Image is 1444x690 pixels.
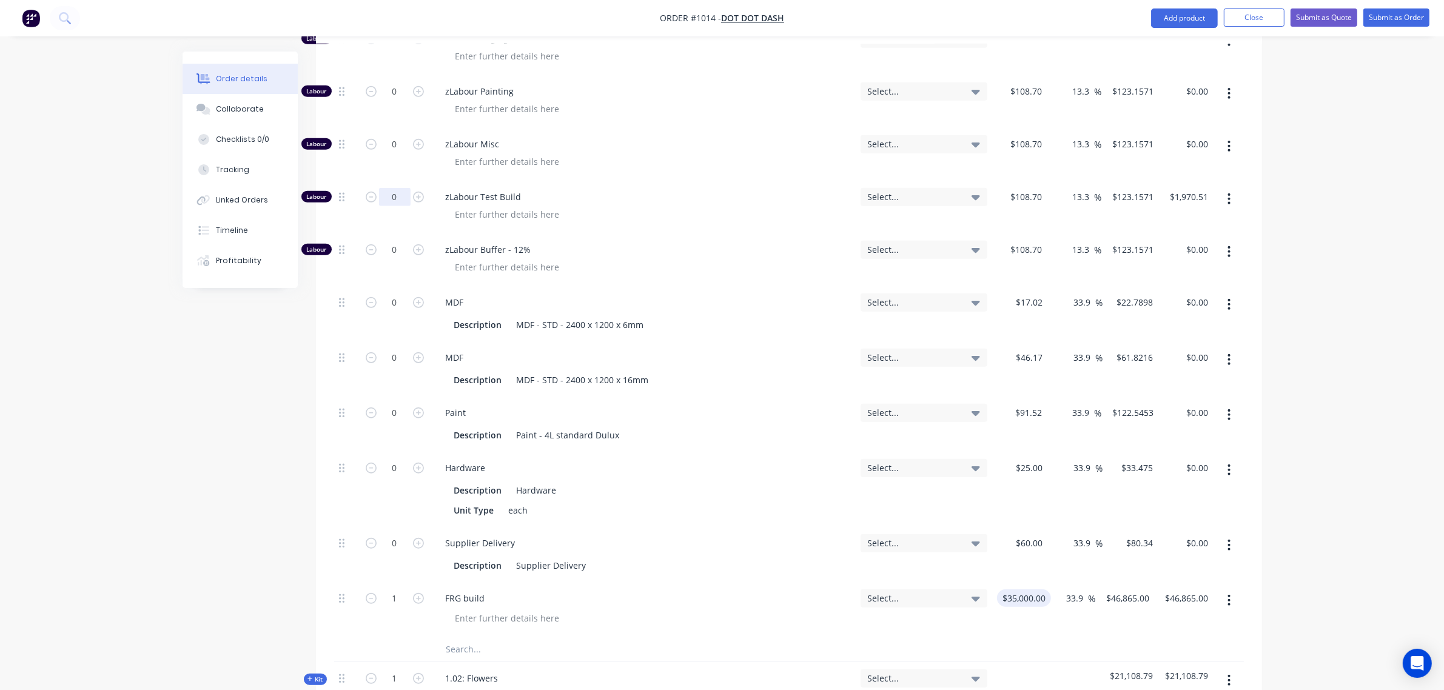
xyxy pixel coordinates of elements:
[1151,8,1218,28] button: Add product
[1291,8,1357,27] button: Submit as Quote
[868,296,959,309] span: Select...
[1095,351,1103,365] span: %
[1094,243,1101,257] span: %
[504,501,533,519] div: each
[446,637,688,662] input: Search...
[183,185,298,215] button: Linked Orders
[1363,8,1429,27] button: Submit as Order
[301,85,332,97] div: Labour
[868,406,959,419] span: Select...
[436,589,495,607] div: FRG build
[301,33,332,44] div: Labour
[512,557,591,574] div: Supplier Delivery
[868,537,959,549] span: Select...
[22,9,40,27] img: Factory
[216,255,261,266] div: Profitability
[512,481,562,499] div: Hardware
[216,195,268,206] div: Linked Orders
[868,672,959,685] span: Select...
[868,190,959,203] span: Select...
[216,134,269,145] div: Checklists 0/0
[1224,8,1284,27] button: Close
[446,190,851,203] span: zLabour Test Build
[436,293,474,311] div: MDF
[449,501,499,519] div: Unit Type
[868,243,959,256] span: Select...
[183,124,298,155] button: Checklists 0/0
[449,371,507,389] div: Description
[436,349,474,366] div: MDF
[868,351,959,364] span: Select...
[436,669,508,687] div: 1.02: Flowers
[512,316,649,333] div: MDF - STD - 2400 x 1200 x 6mm
[183,246,298,276] button: Profitability
[449,426,507,444] div: Description
[1107,669,1153,682] span: $21,108.79
[216,73,267,84] div: Order details
[216,164,249,175] div: Tracking
[868,138,959,150] span: Select...
[301,191,332,203] div: Labour
[868,592,959,605] span: Select...
[446,138,851,150] span: zLabour Misc
[304,674,327,685] button: Kit
[216,104,264,115] div: Collaborate
[1094,138,1101,152] span: %
[1094,406,1101,420] span: %
[1163,669,1208,682] span: $21,108.79
[301,244,332,255] div: Labour
[1095,537,1103,551] span: %
[721,13,784,24] a: Dot Dot Dash
[660,13,721,24] span: Order #1014 -
[436,459,495,477] div: Hardware
[183,94,298,124] button: Collaborate
[1094,190,1101,204] span: %
[868,85,959,98] span: Select...
[449,481,507,499] div: Description
[183,64,298,94] button: Order details
[183,155,298,185] button: Tracking
[512,426,625,444] div: Paint - 4L standard Dulux
[446,243,851,256] span: zLabour Buffer - 12%
[512,371,654,389] div: MDF - STD - 2400 x 1200 x 16mm
[449,557,507,574] div: Description
[307,675,323,684] span: Kit
[216,225,248,236] div: Timeline
[868,461,959,474] span: Select...
[436,404,476,421] div: Paint
[1089,592,1096,606] span: %
[1403,649,1432,678] div: Open Intercom Messenger
[449,316,507,333] div: Description
[301,138,332,150] div: Labour
[436,534,525,552] div: Supplier Delivery
[1095,296,1103,310] span: %
[446,85,851,98] span: zLabour Painting
[1095,461,1103,475] span: %
[183,215,298,246] button: Timeline
[1094,85,1101,99] span: %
